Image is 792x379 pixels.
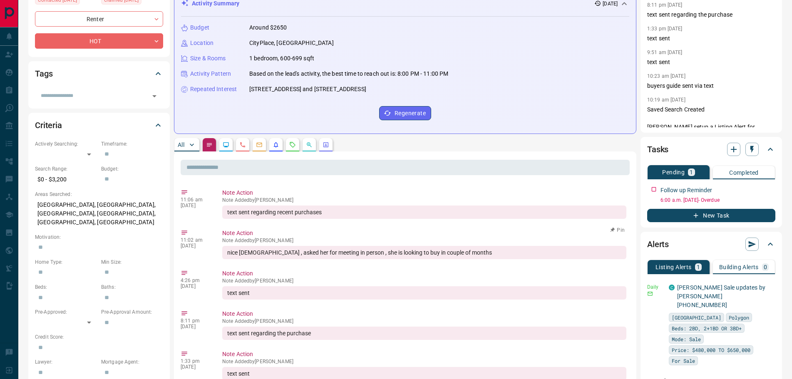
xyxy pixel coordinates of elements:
[222,229,626,238] p: Note Action
[35,191,163,198] p: Areas Searched:
[101,140,163,148] p: Timeframe:
[249,85,366,94] p: [STREET_ADDRESS] and [STREET_ADDRESS]
[190,54,226,63] p: Size & Rooms
[223,141,229,148] svg: Lead Browsing Activity
[101,308,163,316] p: Pre-Approval Amount:
[35,173,97,186] p: $0 - $3,200
[101,165,163,173] p: Budget:
[222,286,626,300] div: text sent
[222,278,626,284] p: Note Added by [PERSON_NAME]
[647,105,775,166] p: Saved Search Created [PERSON_NAME] setup a Listing Alert for [PERSON_NAME] [PERSON_NAME] Sale upd...
[178,142,184,148] p: All
[181,283,210,289] p: [DATE]
[222,327,626,340] div: text sent regarding the purchase
[222,318,626,324] p: Note Added by [PERSON_NAME]
[249,39,334,47] p: CityPlace, [GEOGRAPHIC_DATA]
[35,333,163,341] p: Credit Score:
[190,85,237,94] p: Repeated Interest
[190,69,231,78] p: Activity Pattern
[647,26,683,32] p: 1:33 pm [DATE]
[181,277,210,283] p: 4:26 pm
[323,141,329,148] svg: Agent Actions
[273,141,279,148] svg: Listing Alerts
[181,358,210,364] p: 1:33 pm
[35,233,163,241] p: Motivation:
[101,358,163,366] p: Mortgage Agent:
[181,243,210,249] p: [DATE]
[647,238,669,251] h2: Alerts
[647,82,775,90] p: buyers guide sent via text
[249,69,448,78] p: Based on the lead's activity, the best time to reach out is: 8:00 PM - 11:00 PM
[35,308,97,316] p: Pre-Approved:
[222,310,626,318] p: Note Action
[672,335,701,343] span: Mode: Sale
[249,23,287,32] p: Around $2650
[606,226,630,234] button: Pin
[647,291,653,297] svg: Email
[764,264,767,270] p: 0
[35,67,52,80] h2: Tags
[647,234,775,254] div: Alerts
[101,258,163,266] p: Min Size:
[697,264,700,270] p: 1
[239,141,246,148] svg: Calls
[35,11,163,27] div: Renter
[672,324,742,332] span: Beds: 2BD, 2+1BD OR 3BD+
[729,170,759,176] p: Completed
[672,313,721,322] span: [GEOGRAPHIC_DATA]
[222,188,626,197] p: Note Action
[190,23,209,32] p: Budget
[222,197,626,203] p: Note Added by [PERSON_NAME]
[35,358,97,366] p: Lawyer:
[672,346,750,354] span: Price: $480,000 TO $650,000
[647,10,775,19] p: text sent regarding the purchase
[181,197,210,203] p: 11:06 am
[655,264,692,270] p: Listing Alerts
[289,141,296,148] svg: Requests
[222,350,626,359] p: Note Action
[669,285,675,290] div: condos.ca
[35,119,62,132] h2: Criteria
[719,264,759,270] p: Building Alerts
[35,283,97,291] p: Beds:
[306,141,313,148] svg: Opportunities
[647,50,683,55] p: 9:51 am [DATE]
[249,54,314,63] p: 1 bedroom, 600-699 sqft
[35,33,163,49] div: HOT
[647,34,775,43] p: text sent
[379,106,431,120] button: Regenerate
[35,64,163,84] div: Tags
[647,143,668,156] h2: Tasks
[222,269,626,278] p: Note Action
[690,169,693,175] p: 1
[672,357,695,365] span: For Sale
[101,283,163,291] p: Baths:
[222,238,626,243] p: Note Added by [PERSON_NAME]
[181,203,210,208] p: [DATE]
[256,141,263,148] svg: Emails
[647,283,664,291] p: Daily
[729,313,749,322] span: Polygon
[181,324,210,329] p: [DATE]
[190,39,214,47] p: Location
[181,237,210,243] p: 11:02 am
[35,258,97,266] p: Home Type:
[181,318,210,324] p: 8:11 pm
[206,141,213,148] svg: Notes
[660,196,775,204] p: 6:00 a.m. [DATE] - Overdue
[35,140,97,148] p: Actively Searching:
[647,73,685,79] p: 10:23 am [DATE]
[35,198,163,229] p: [GEOGRAPHIC_DATA], [GEOGRAPHIC_DATA], [GEOGRAPHIC_DATA], [GEOGRAPHIC_DATA], [GEOGRAPHIC_DATA], [G...
[222,359,626,364] p: Note Added by [PERSON_NAME]
[647,97,685,103] p: 10:19 am [DATE]
[149,90,160,102] button: Open
[677,284,765,308] a: [PERSON_NAME] Sale updates by [PERSON_NAME] [PHONE_NUMBER]
[647,139,775,159] div: Tasks
[647,209,775,222] button: New Task
[35,165,97,173] p: Search Range:
[647,2,683,8] p: 8:11 pm [DATE]
[222,246,626,259] div: nice [DEMOGRAPHIC_DATA] , asked her for meeting in person , she is looking to buy in couple of mo...
[647,58,775,67] p: text sent
[660,186,712,195] p: Follow up Reminder
[181,364,210,370] p: [DATE]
